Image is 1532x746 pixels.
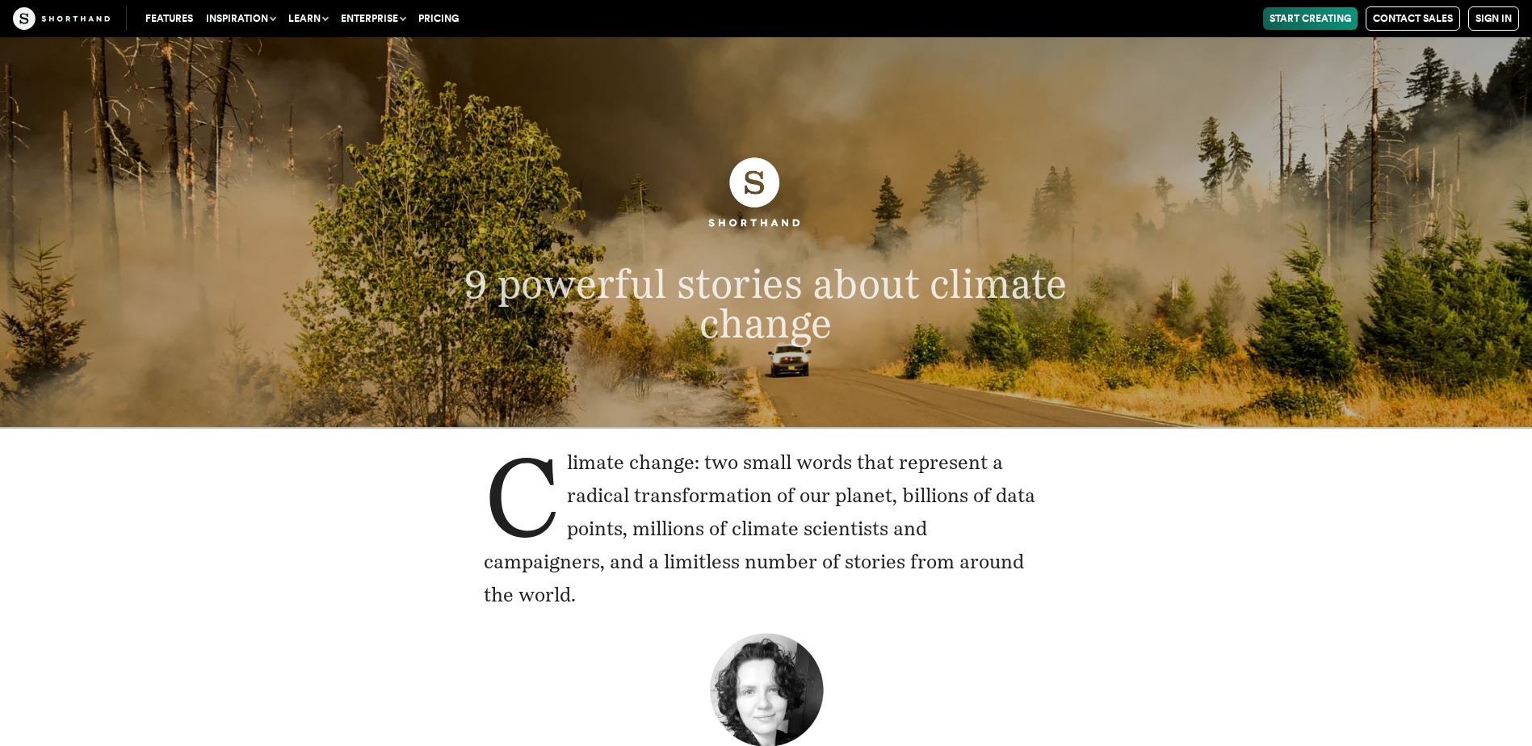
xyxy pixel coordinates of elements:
[334,7,412,30] button: Enterprise
[199,7,282,30] button: Inspiration
[1468,6,1519,31] a: Sign in
[282,7,334,30] button: Learn
[139,7,199,30] a: Features
[484,446,1049,611] p: Climate change: two small words that represent a radical transformation of our planet, billions o...
[464,260,1067,348] span: 9 powerful stories about climate change
[412,7,465,30] a: Pricing
[13,7,110,30] img: The Craft
[1263,7,1358,30] a: Start Creating
[1366,6,1460,31] a: Contact Sales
